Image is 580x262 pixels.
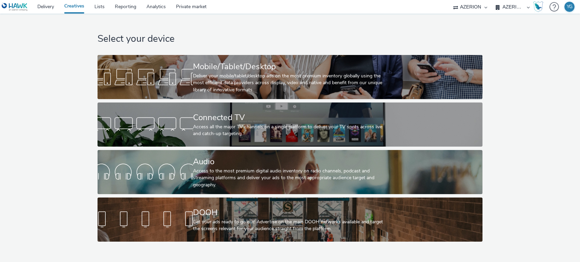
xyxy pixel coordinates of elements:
[567,2,573,12] div: YG
[193,61,384,73] div: Mobile/Tablet/Desktop
[193,156,384,168] div: Audio
[533,1,543,12] img: Hawk Academy
[193,73,384,93] div: Deliver your mobile/tablet/desktop ads on the most premium inventory globally using the most effi...
[98,150,482,194] a: AudioAccess to the most premium digital audio inventory on radio channels, podcast and streaming ...
[193,112,384,124] div: Connected TV
[2,3,28,11] img: undefined Logo
[533,1,546,12] a: Hawk Academy
[98,55,482,99] a: Mobile/Tablet/DesktopDeliver your mobile/tablet/desktop ads on the most premium inventory globall...
[98,102,482,147] a: Connected TVAccess all the major TV channels on a single platform to deliver your TV spots across...
[193,124,384,137] div: Access all the major TV channels on a single platform to deliver your TV spots across live and ca...
[98,198,482,242] a: DOOHGet your ads ready to go out! Advertise on the main DOOH networks available and target the sc...
[98,33,482,45] h1: Select your device
[193,168,384,188] div: Access to the most premium digital audio inventory on radio channels, podcast and streaming platf...
[193,219,384,232] div: Get your ads ready to go out! Advertise on the main DOOH networks available and target the screen...
[193,207,384,219] div: DOOH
